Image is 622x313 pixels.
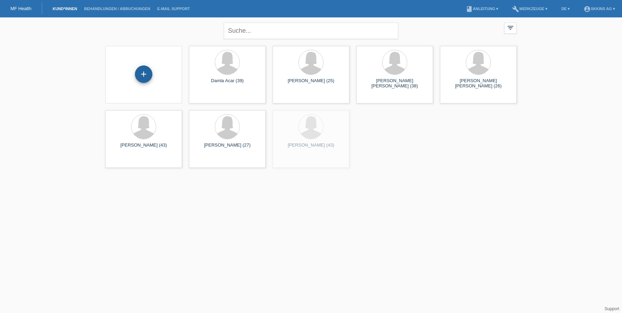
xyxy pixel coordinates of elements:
[111,142,176,154] div: [PERSON_NAME] (43)
[154,7,194,11] a: E-Mail Support
[507,24,514,32] i: filter_list
[512,6,519,13] i: build
[466,6,473,13] i: book
[446,78,511,89] div: [PERSON_NAME] [PERSON_NAME] (26)
[10,6,31,11] a: MF Health
[195,78,260,89] div: Damla Acar (39)
[278,142,344,154] div: [PERSON_NAME] (43)
[605,306,619,311] a: Support
[224,23,398,39] input: Suche...
[362,78,427,89] div: [PERSON_NAME] [PERSON_NAME] (38)
[509,7,551,11] a: buildWerkzeuge ▾
[584,6,591,13] i: account_circle
[135,68,152,80] div: Kund*in hinzufügen
[462,7,502,11] a: bookAnleitung ▾
[278,78,344,89] div: [PERSON_NAME] (25)
[49,7,81,11] a: Kund*innen
[558,7,573,11] a: DE ▾
[580,7,619,11] a: account_circleSKKINS AG ▾
[81,7,154,11] a: Behandlungen / Abbuchungen
[195,142,260,154] div: [PERSON_NAME] (27)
